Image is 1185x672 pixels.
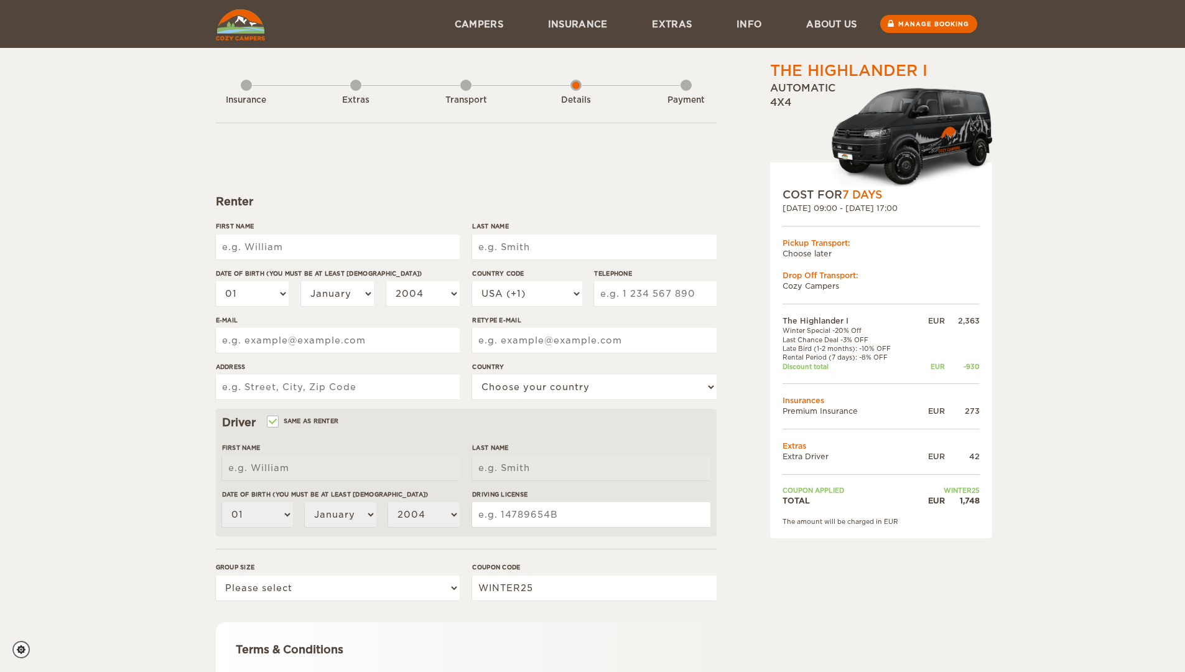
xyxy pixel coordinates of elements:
[783,353,916,362] td: Rental Period (7 days): -8% OFF
[472,455,710,480] input: e.g. Smith
[783,326,916,335] td: Winter Special -20% Off
[472,315,716,325] label: Retype E-mail
[322,95,390,106] div: Extras
[472,502,710,527] input: e.g. 14789654B
[472,443,710,452] label: Last Name
[472,222,716,231] label: Last Name
[222,490,460,499] label: Date of birth (You must be at least [DEMOGRAPHIC_DATA])
[216,375,460,399] input: e.g. Street, City, Zip Code
[916,486,979,495] td: WINTER25
[472,490,710,499] label: Driving License
[216,269,460,278] label: Date of birth (You must be at least [DEMOGRAPHIC_DATA])
[842,189,882,201] span: 7 Days
[770,82,992,187] div: Automatic 4x4
[783,187,980,202] div: COST FOR
[770,60,927,82] div: The Highlander I
[945,495,980,506] div: 1,748
[783,315,916,326] td: The Highlander I
[783,451,916,462] td: Extra Driver
[216,562,460,572] label: Group size
[472,269,582,278] label: Country Code
[820,85,992,187] img: Cozy-3.png
[783,270,980,281] div: Drop Off Transport:
[268,415,339,427] label: Same as renter
[783,344,916,353] td: Late Bird (1-2 months): -10% OFF
[945,362,980,371] div: -930
[916,495,944,506] div: EUR
[472,235,716,259] input: e.g. Smith
[783,238,980,248] div: Pickup Transport:
[216,315,460,325] label: E-mail
[222,455,460,480] input: e.g. William
[472,562,716,572] label: Coupon code
[783,335,916,344] td: Last Chance Deal -3% OFF
[916,406,944,416] div: EUR
[236,642,697,657] div: Terms & Conditions
[222,415,710,430] div: Driver
[783,203,980,213] div: [DATE] 09:00 - [DATE] 17:00
[594,281,716,306] input: e.g. 1 234 567 890
[652,95,720,106] div: Payment
[472,328,716,353] input: e.g. example@example.com
[916,315,944,326] div: EUR
[916,362,944,371] div: EUR
[783,281,980,291] td: Cozy Campers
[432,95,500,106] div: Transport
[945,451,980,462] div: 42
[783,441,980,451] td: Extras
[216,9,265,40] img: Cozy Campers
[216,194,717,209] div: Renter
[916,451,944,462] div: EUR
[12,641,38,658] a: Cookie settings
[216,222,460,231] label: First Name
[945,406,980,416] div: 273
[783,395,980,406] td: Insurances
[212,95,281,106] div: Insurance
[222,443,460,452] label: First Name
[783,248,980,259] td: Choose later
[783,362,916,371] td: Discount total
[783,486,916,495] td: Coupon applied
[783,406,916,416] td: Premium Insurance
[783,495,916,506] td: TOTAL
[594,269,716,278] label: Telephone
[216,328,460,353] input: e.g. example@example.com
[216,235,460,259] input: e.g. William
[268,419,276,427] input: Same as renter
[542,95,610,106] div: Details
[945,315,980,326] div: 2,363
[880,15,977,33] a: Manage booking
[783,517,980,526] div: The amount will be charged in EUR
[472,362,716,371] label: Country
[216,362,460,371] label: Address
